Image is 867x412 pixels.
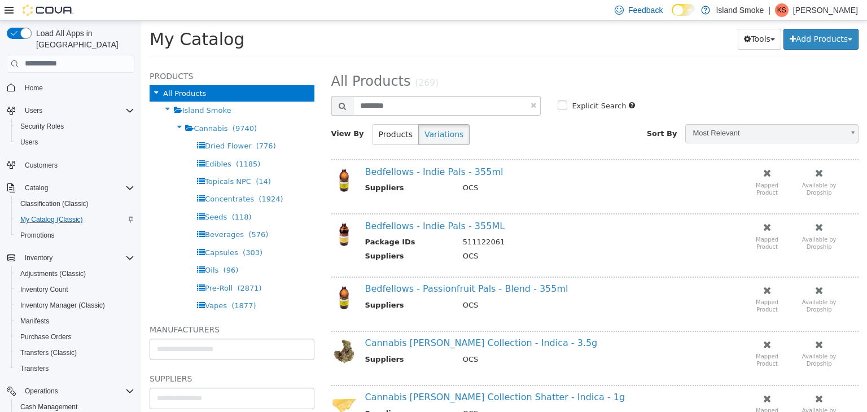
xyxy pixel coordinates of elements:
[224,161,313,176] th: Suppliers
[52,103,86,112] span: Cannabis
[615,161,637,175] small: Mapped Product
[20,317,49,326] span: Manifests
[16,330,76,344] a: Purchase Orders
[2,180,139,196] button: Catalog
[20,251,134,265] span: Inventory
[224,216,313,230] th: Package IDs
[313,216,581,230] td: 511122061
[16,283,73,296] a: Inventory Count
[8,302,173,315] h5: Manufacturers
[224,371,484,382] a: Cannabis [PERSON_NAME] Collection Shatter - Indica - 1g
[11,329,139,345] button: Purchase Orders
[20,81,134,95] span: Home
[117,174,142,182] span: (1924)
[115,156,130,165] span: (14)
[25,253,52,262] span: Inventory
[506,108,536,117] span: Sort By
[8,351,173,365] h5: Suppliers
[20,384,134,398] span: Operations
[20,215,83,224] span: My Catalog (Classic)
[16,267,134,280] span: Adjustments (Classic)
[20,231,55,240] span: Promotions
[597,8,640,29] button: Tools
[25,84,43,93] span: Home
[16,299,110,312] a: Inventory Manager (Classic)
[768,3,770,17] p: |
[628,5,663,16] span: Feedback
[190,200,216,226] img: 150
[11,134,139,150] button: Users
[545,104,702,121] span: Most Relevant
[224,262,427,273] a: Bedfellows - Passionfruit Pals - Blend - 355ml
[190,52,270,68] span: All Products
[41,85,90,94] span: Island Smoke
[20,251,57,265] button: Inventory
[115,121,135,129] span: (776)
[25,387,58,396] span: Operations
[32,28,134,50] span: Load All Apps in [GEOGRAPHIC_DATA]
[661,161,695,175] small: Available by Dropship
[615,278,637,292] small: Mapped Product
[20,364,49,373] span: Transfers
[313,230,581,244] td: OCS
[16,213,87,226] a: My Catalog (Classic)
[615,216,637,229] small: Mapped Product
[20,181,134,195] span: Catalog
[11,119,139,134] button: Security Roles
[64,245,77,253] span: Oils
[313,333,581,347] td: OCS
[20,181,52,195] button: Catalog
[20,104,134,117] span: Users
[16,330,134,344] span: Purchase Orders
[64,263,91,271] span: Pre-Roll
[25,106,42,115] span: Users
[313,161,581,176] td: OCS
[11,196,139,212] button: Classification (Classic)
[224,200,364,211] a: Bedfellows - Indie Pals - 355ML
[64,209,103,218] span: Beverages
[11,266,139,282] button: Adjustments (Classic)
[20,384,63,398] button: Operations
[90,280,115,289] span: (1877)
[20,158,134,172] span: Customers
[20,402,77,411] span: Cash Management
[16,314,134,328] span: Manifests
[64,139,90,147] span: Edibles
[16,346,81,360] a: Transfers (Classic)
[11,361,139,376] button: Transfers
[615,332,637,346] small: Mapped Product
[716,3,764,17] p: Island Smoke
[2,80,139,96] button: Home
[793,3,858,17] p: [PERSON_NAME]
[274,57,297,67] small: (269)
[428,80,485,91] label: Explicit Search
[775,3,789,17] div: Katrina S
[11,345,139,361] button: Transfers (Classic)
[107,209,127,218] span: (576)
[16,229,59,242] a: Promotions
[661,278,695,292] small: Available by Dropship
[64,156,110,165] span: Topicals NPC
[20,332,72,341] span: Purchase Orders
[82,245,98,253] span: (96)
[16,135,134,149] span: Users
[16,299,134,312] span: Inventory Manager (Classic)
[64,174,113,182] span: Concentrates
[64,192,86,200] span: Seeds
[544,103,717,122] a: Most Relevant
[661,332,695,346] small: Available by Dropship
[16,229,134,242] span: Promotions
[190,146,216,172] img: 150
[20,122,64,131] span: Security Roles
[22,68,65,77] span: All Products
[16,120,134,133] span: Security Roles
[25,183,48,192] span: Catalog
[661,387,695,400] small: Available by Dropship
[20,104,47,117] button: Users
[20,348,77,357] span: Transfers (Classic)
[190,264,216,289] img: 150
[20,269,86,278] span: Adjustments (Classic)
[16,362,53,375] a: Transfers
[313,279,581,293] td: OCS
[20,138,38,147] span: Users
